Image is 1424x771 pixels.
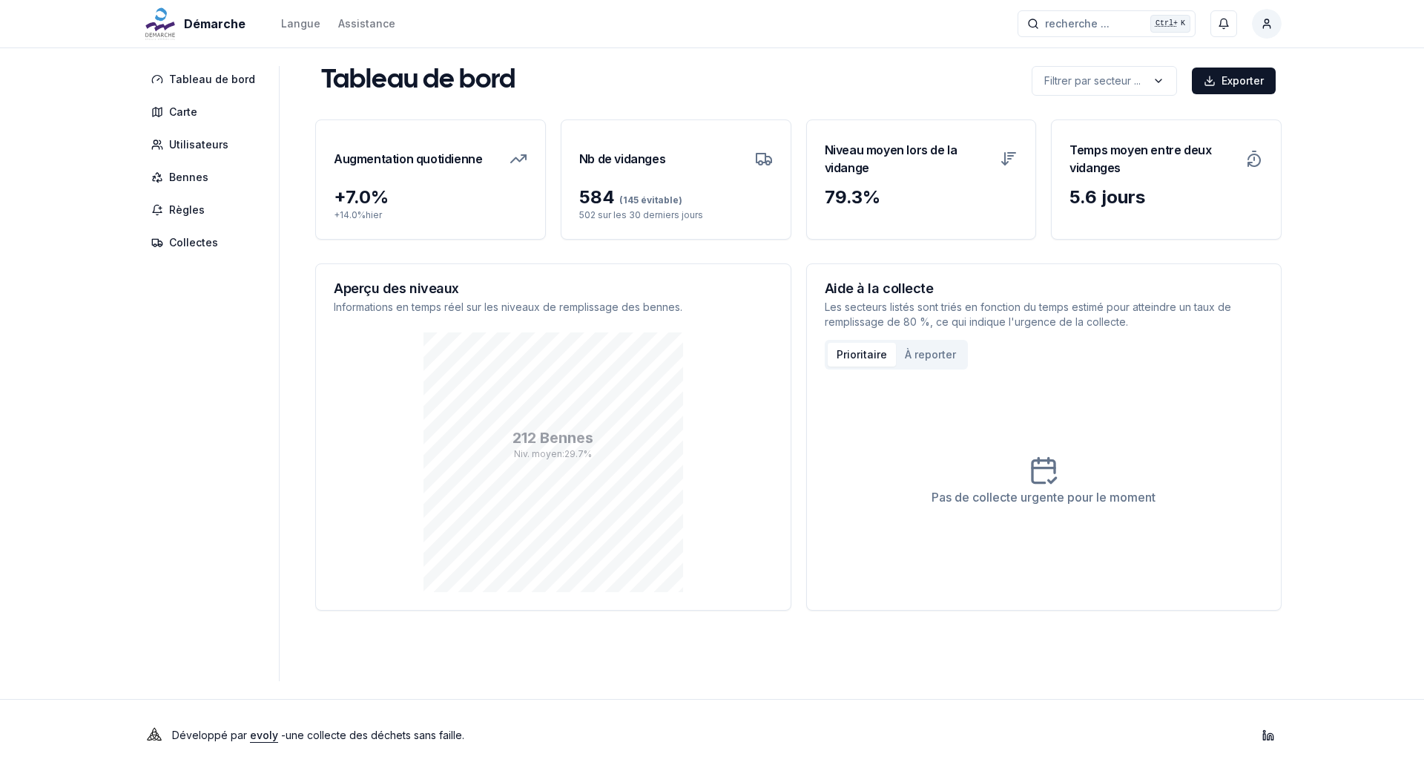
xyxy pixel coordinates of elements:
[169,235,218,250] span: Collectes
[142,99,270,125] a: Carte
[142,197,270,223] a: Règles
[825,282,1264,295] h3: Aide à la collecte
[825,186,1018,209] div: 79.3 %
[172,725,464,746] p: Développé par - une collecte des déchets sans faille .
[828,343,896,367] button: Prioritaire
[281,16,320,31] div: Langue
[1069,186,1263,209] div: 5.6 jours
[142,229,270,256] a: Collectes
[250,729,278,741] a: evoly
[169,137,228,152] span: Utilisateurs
[579,209,773,221] p: 502 sur les 30 derniers jours
[184,15,245,33] span: Démarche
[334,209,527,221] p: + 14.0 % hier
[1069,138,1236,180] h3: Temps moyen entre deux vidanges
[338,15,395,33] a: Assistance
[334,282,773,295] h3: Aperçu des niveaux
[615,194,682,206] span: (145 évitable)
[142,66,270,93] a: Tableau de bord
[896,343,965,367] button: À reporter
[169,72,255,87] span: Tableau de bord
[579,138,665,180] h3: Nb de vidanges
[321,66,515,96] h1: Tableau de bord
[334,300,773,315] p: Informations en temps réel sur les niveaux de remplissage des bennes.
[334,138,482,180] h3: Augmentation quotidienne
[281,15,320,33] button: Langue
[579,186,773,209] div: 584
[142,164,270,191] a: Bennes
[1018,10,1196,37] button: recherche ...Ctrl+K
[825,300,1264,329] p: Les secteurs listés sont triés en fonction du temps estimé pour atteindre un taux de remplissage ...
[1192,68,1276,94] button: Exporter
[142,15,251,33] a: Démarche
[142,6,178,42] img: Démarche Logo
[932,488,1156,506] div: Pas de collecte urgente pour le moment
[334,186,527,209] div: + 7.0 %
[1044,73,1141,88] p: Filtrer par secteur ...
[1045,16,1110,31] span: recherche ...
[1032,66,1177,96] button: label
[142,131,270,158] a: Utilisateurs
[142,724,166,747] img: Evoly Logo
[169,203,205,217] span: Règles
[169,105,197,119] span: Carte
[169,170,208,185] span: Bennes
[825,138,992,180] h3: Niveau moyen lors de la vidange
